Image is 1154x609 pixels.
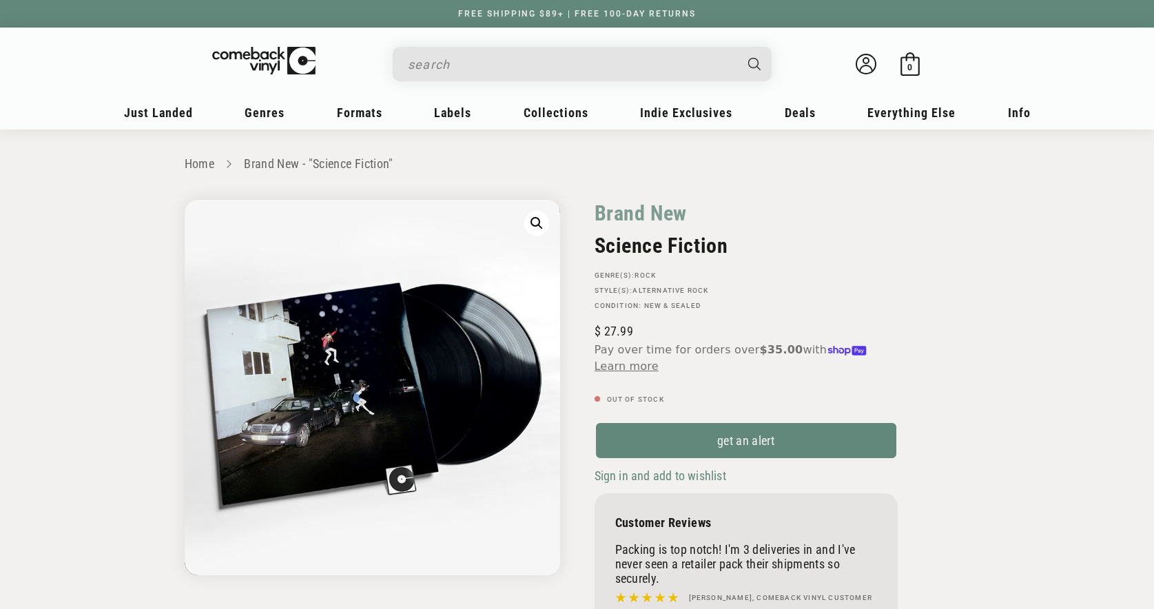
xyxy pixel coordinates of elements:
[640,105,732,120] span: Indie Exclusives
[595,468,726,483] span: Sign in and add to wishlist
[595,422,898,460] a: get an alert
[185,156,214,171] a: Home
[615,542,877,586] p: Packing is top notch! I'm 3 deliveries in and I've never seen a retailer pack their shipments so ...
[595,200,687,227] a: Brand New
[595,468,730,484] button: Sign in and add to wishlist
[615,515,877,530] p: Customer Reviews
[867,105,956,120] span: Everything Else
[124,105,193,120] span: Just Landed
[736,47,773,81] button: Search
[524,105,588,120] span: Collections
[444,9,710,19] a: FREE SHIPPING $89+ | FREE 100-DAY RETURNS
[595,271,898,280] p: GENRE(S):
[689,592,873,603] h4: [PERSON_NAME], Comeback Vinyl customer
[595,287,898,295] p: STYLE(S):
[434,105,471,120] span: Labels
[785,105,816,120] span: Deals
[615,589,679,607] img: star5.svg
[595,324,633,338] span: 27.99
[907,62,912,72] span: 0
[244,156,393,171] a: Brand New - "Science Fiction"
[595,395,898,404] p: Out of stock
[595,234,898,258] h2: Science Fiction
[337,105,382,120] span: Formats
[595,302,898,310] p: Condition: New & Sealed
[408,50,734,79] input: search
[635,271,656,279] a: Rock
[393,47,772,81] div: Search
[1008,105,1031,120] span: Info
[632,287,708,294] a: Alternative Rock
[245,105,285,120] span: Genres
[185,154,970,174] nav: breadcrumbs
[595,324,601,338] span: $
